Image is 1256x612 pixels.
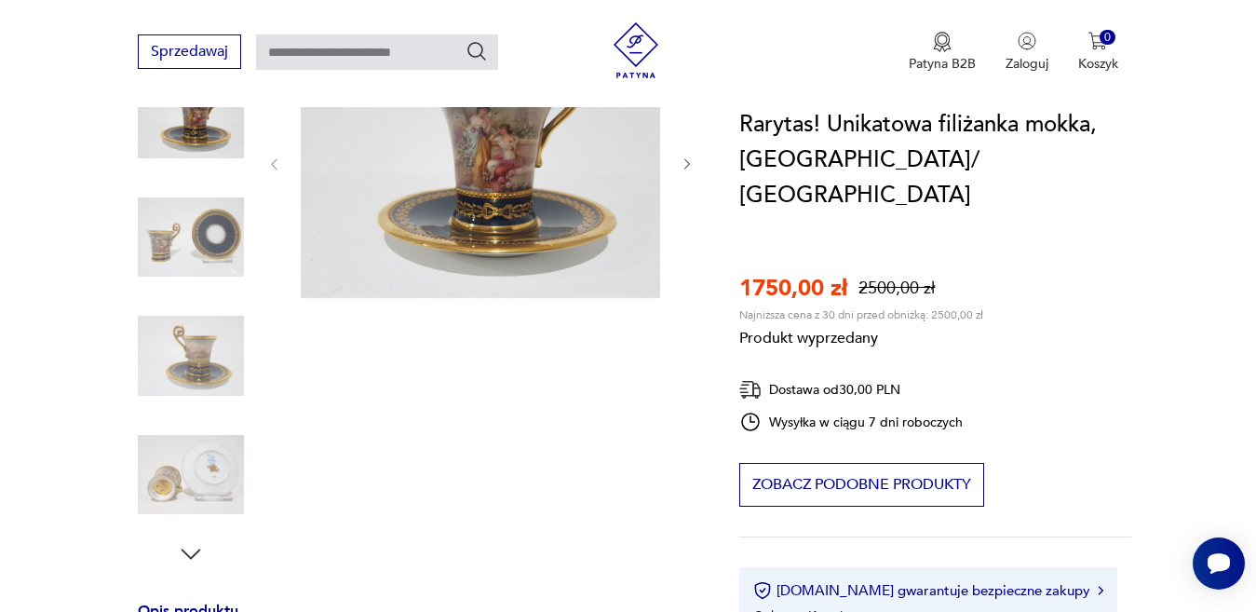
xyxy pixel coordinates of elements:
button: Patyna B2B [909,32,976,73]
a: Ikona medaluPatyna B2B [909,32,976,73]
div: Dostawa od 30,00 PLN [739,378,963,401]
p: 1750,00 zł [739,273,847,304]
p: Patyna B2B [909,55,976,73]
button: [DOMAIN_NAME] gwarantuje bezpieczne zakupy [753,581,1102,600]
p: Produkt wyprzedany [739,322,983,348]
a: Sprzedawaj [138,47,241,60]
h1: Rarytas! Unikatowa filiżanka mokka, [GEOGRAPHIC_DATA]/ [GEOGRAPHIC_DATA] [739,107,1131,213]
p: Zaloguj [1006,55,1048,73]
p: Najniższa cena z 30 dni przed obniżką: 2500,00 zł [739,307,983,322]
img: Patyna - sklep z meblami i dekoracjami vintage [608,22,664,78]
img: Ikona koszyka [1088,32,1107,50]
img: Ikona dostawy [739,378,762,401]
button: 0Koszyk [1078,32,1118,73]
button: Zobacz podobne produkty [739,463,984,507]
button: Zaloguj [1006,32,1048,73]
img: Ikona certyfikatu [753,581,772,600]
div: Wysyłka w ciągu 7 dni roboczych [739,411,963,433]
img: Ikona strzałki w prawo [1098,586,1103,595]
p: 2500,00 zł [858,277,935,300]
iframe: Smartsupp widget button [1193,537,1245,590]
button: Sprzedawaj [138,34,241,69]
img: Ikonka użytkownika [1018,32,1036,50]
img: Ikona medalu [933,32,952,52]
div: 0 [1100,30,1115,46]
button: Szukaj [466,40,488,62]
p: Koszyk [1078,55,1118,73]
